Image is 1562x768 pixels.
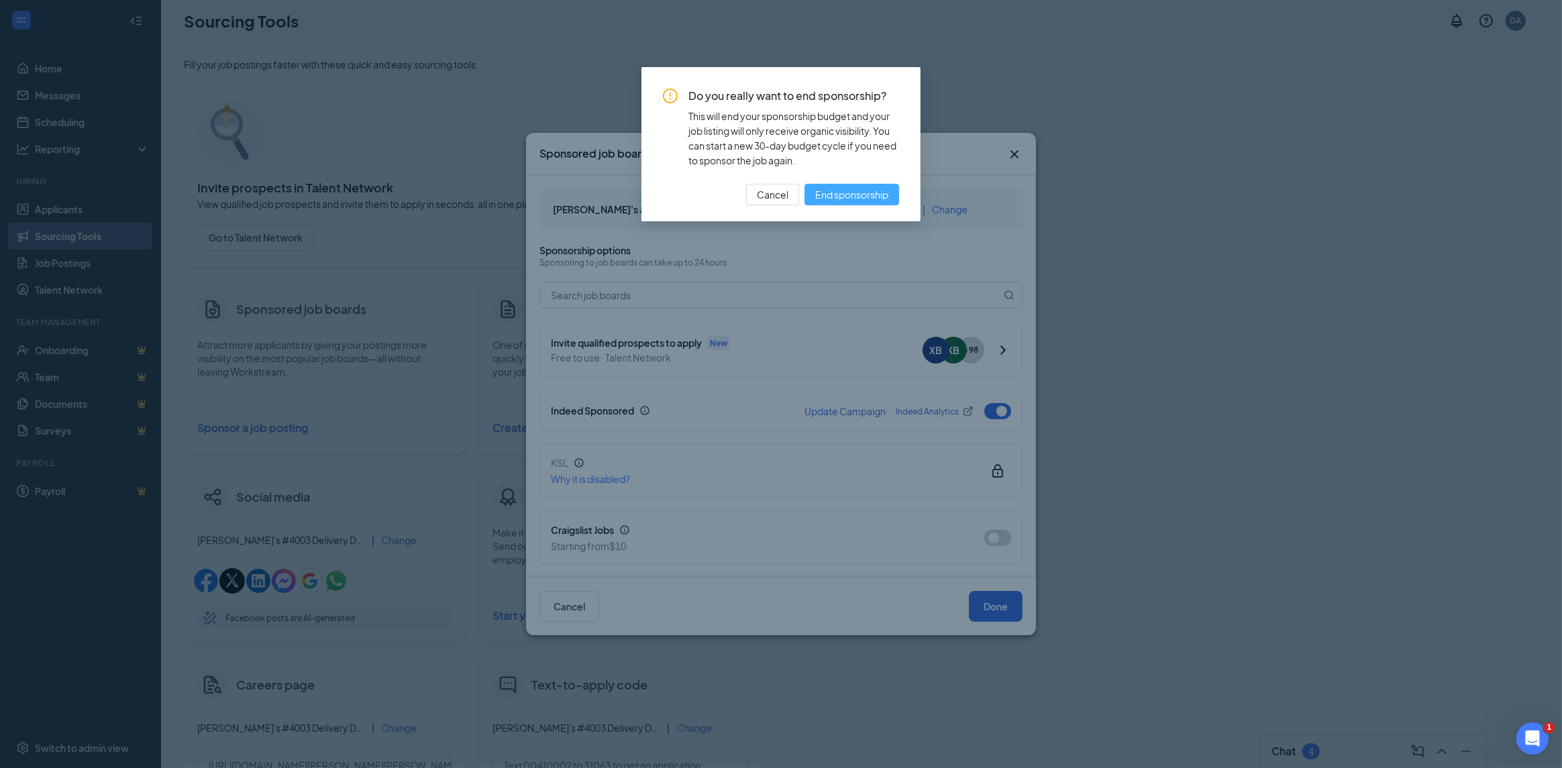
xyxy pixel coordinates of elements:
[1544,722,1555,733] span: 1
[815,187,888,202] span: End sponsorship
[757,187,788,202] span: Cancel
[1516,722,1549,755] iframe: Intercom live chat
[804,184,899,205] button: End sponsorship
[688,89,899,103] span: Do you really want to end sponsorship?
[663,89,678,103] span: exclamation-circle
[746,184,799,205] button: Cancel
[688,109,899,168] div: This will end your sponsorship budget and your job listing will only receive organic visibility. ...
